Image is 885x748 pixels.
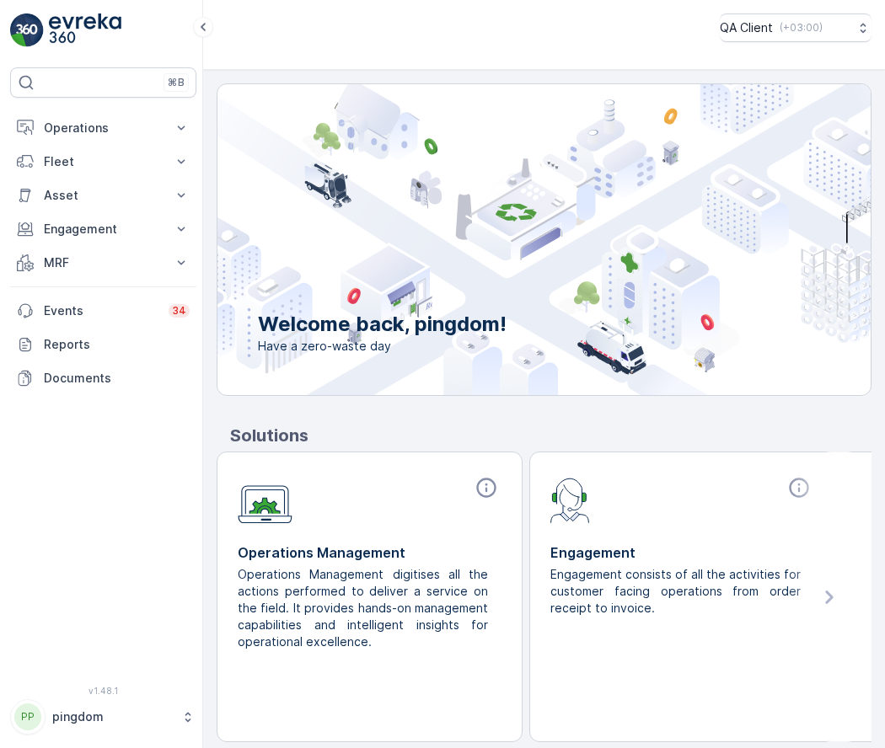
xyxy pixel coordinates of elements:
[10,361,196,395] a: Documents
[10,145,196,179] button: Fleet
[52,708,173,725] p: pingdom
[168,76,185,89] p: ⌘B
[10,294,196,328] a: Events34
[10,111,196,145] button: Operations
[238,542,501,563] p: Operations Management
[10,699,196,735] button: PPpingdom
[44,153,163,170] p: Fleet
[10,246,196,280] button: MRF
[258,338,507,355] span: Have a zero-waste day
[720,13,872,42] button: QA Client(+03:00)
[10,212,196,246] button: Engagement
[720,19,773,36] p: QA Client
[14,703,41,730] div: PP
[550,476,590,523] img: module-icon
[172,304,186,318] p: 34
[44,120,163,136] p: Operations
[44,187,163,204] p: Asset
[44,302,158,319] p: Events
[258,311,507,338] p: Welcome back, pingdom!
[10,686,196,696] span: v 1.48.1
[780,21,823,35] p: ( +03:00 )
[550,542,814,563] p: Engagement
[44,336,190,353] p: Reports
[142,84,871,395] img: city illustration
[10,179,196,212] button: Asset
[44,370,190,387] p: Documents
[238,566,488,650] p: Operations Management digitises all the actions performed to deliver a service on the field. It p...
[238,476,292,524] img: module-icon
[49,13,121,47] img: logo_light-DOdMpM7g.png
[230,423,872,448] p: Solutions
[10,13,44,47] img: logo
[44,221,163,238] p: Engagement
[550,566,801,617] p: Engagement consists of all the activities for customer facing operations from order receipt to in...
[44,254,163,271] p: MRF
[10,328,196,361] a: Reports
